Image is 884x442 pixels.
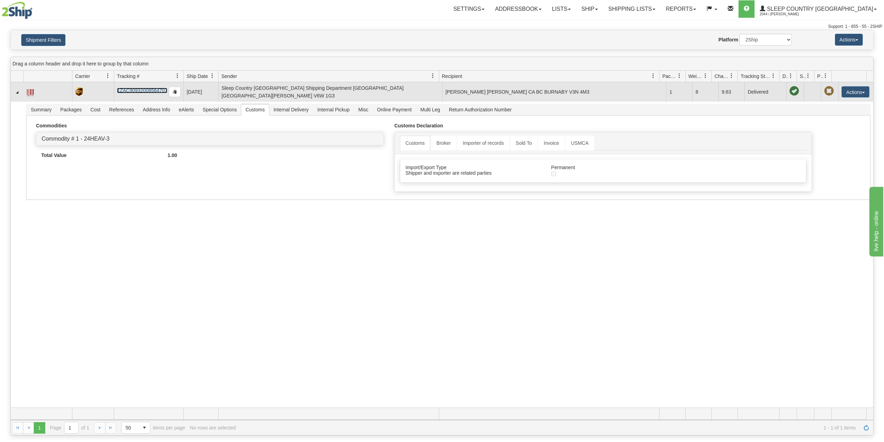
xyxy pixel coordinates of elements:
[41,136,109,142] a: Commodity # 1 - 24HEAV-3
[102,70,114,82] a: Carrier filter column settings
[868,186,883,256] iframe: chat widget
[36,123,67,128] strong: Commodities
[457,136,510,150] a: Importer of records
[566,136,594,150] a: USMCA
[394,123,443,128] strong: Customs Declaration
[190,425,236,431] div: No rows are selected
[666,82,692,102] td: 1
[744,82,786,102] td: Delivered
[172,70,183,82] a: Tracking # filter column settings
[842,86,869,97] button: Actions
[26,104,56,115] span: Summary
[269,104,313,115] span: Internal Delivery
[86,104,105,115] span: Cost
[121,422,150,434] span: Page sizes drop down
[835,34,863,46] button: Actions
[187,73,208,80] span: Ship Date
[373,104,416,115] span: Online Payment
[490,0,547,18] a: Addressbook
[105,104,139,115] span: References
[313,104,354,115] span: Internal Pickup
[662,73,677,80] span: Packages
[760,11,812,18] span: 2044 / [PERSON_NAME]
[715,73,729,80] span: Charge
[755,0,882,18] a: Sleep Country [GEOGRAPHIC_DATA] 2044 / [PERSON_NAME]
[400,170,546,176] div: Shipper and exporter are related parties
[139,104,174,115] span: Address Info
[50,422,89,434] span: Page of 1
[206,70,218,82] a: Ship Date filter column settings
[576,0,603,18] a: Ship
[741,73,771,80] span: Tracking Status
[221,73,237,80] span: Sender
[538,136,565,150] a: Invoice
[767,70,779,82] a: Tracking Status filter column settings
[603,0,661,18] a: Shipping lists
[448,0,490,18] a: Settings
[126,424,135,431] span: 50
[75,87,82,96] img: 8 - UPS
[824,86,834,96] span: Pickup Not Assigned
[400,136,430,150] a: Customs
[431,136,456,150] a: Broker
[661,0,701,18] a: Reports
[445,104,516,115] span: Return Authorization Number
[218,82,442,102] td: Sleep Country [GEOGRAPHIC_DATA] Shipping Department [GEOGRAPHIC_DATA] [GEOGRAPHIC_DATA][PERSON_NA...
[117,73,140,80] span: Tracking #
[861,422,872,433] a: Refresh
[2,2,32,19] img: logo2044.jpg
[688,73,703,80] span: Weight
[692,82,718,102] td: 8
[41,152,66,158] strong: Total Value
[117,88,167,93] a: 1ZAC90932008564703
[2,24,882,30] div: Support: 1 - 855 - 55 - 2SHIP
[75,73,90,80] span: Carrier
[139,422,150,433] span: select
[240,425,856,431] span: 1 - 1 of 1 items
[700,70,711,82] a: Weight filter column settings
[241,104,269,115] span: Customs
[34,422,45,433] span: Page 1
[673,70,685,82] a: Packages filter column settings
[27,86,34,97] a: Label
[510,136,537,150] a: Sold To
[175,104,198,115] span: eAlerts
[547,0,576,18] a: Lists
[546,165,726,170] div: Permanent
[442,82,666,102] td: [PERSON_NAME] [PERSON_NAME] CA BC BURNABY V3N 4M3
[782,73,788,80] span: Delivery Status
[726,70,737,82] a: Charge filter column settings
[817,73,823,80] span: Pickup Status
[56,104,86,115] span: Packages
[802,70,814,82] a: Shipment Issues filter column settings
[718,36,738,43] label: Platform
[789,86,799,96] span: On time
[198,104,241,115] span: Special Options
[416,104,444,115] span: Multi Leg
[64,422,78,433] input: Page 1
[121,422,185,434] span: items per page
[427,70,439,82] a: Sender filter column settings
[718,82,744,102] td: 9.63
[5,4,64,13] div: live help - online
[168,152,177,158] strong: 1.00
[14,89,21,96] a: Collapse
[183,82,218,102] td: [DATE]
[11,57,873,71] div: grid grouping header
[169,87,181,97] button: Copy to clipboard
[354,104,372,115] span: Misc
[765,6,873,12] span: Sleep Country [GEOGRAPHIC_DATA]
[400,165,546,170] div: Import/Export Type
[800,73,806,80] span: Shipment Issues
[21,34,65,46] button: Shipment Filters
[647,70,659,82] a: Recipient filter column settings
[442,73,462,80] span: Recipient
[785,70,797,82] a: Delivery Status filter column settings
[820,70,831,82] a: Pickup Status filter column settings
